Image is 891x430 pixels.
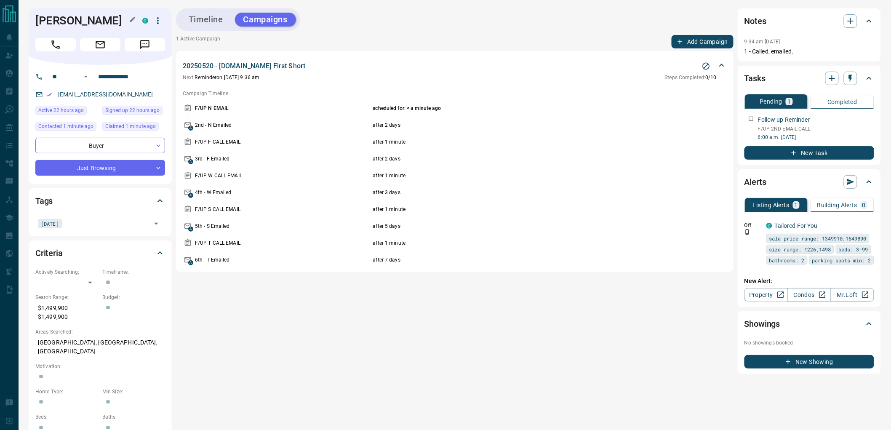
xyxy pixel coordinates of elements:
p: F/UP T CALL EMAIL [195,239,371,247]
span: bathrooms: 2 [769,256,805,264]
p: Off [744,222,761,229]
div: Criteria [35,243,165,263]
span: Active 22 hours ago [38,106,84,115]
p: after 5 days [373,222,666,230]
p: after 1 minute [373,138,666,146]
h2: Tasks [744,72,766,85]
button: Campaigns [235,13,296,27]
p: 0 [862,202,866,208]
span: A [188,227,193,232]
span: Message [125,38,165,51]
p: 1 - Called, emailed. [744,47,874,56]
div: 20250520 - [DOMAIN_NAME] First ShortStop CampaignNext:Reminderon [DATE] 9:36 amSteps Completed:0/10 [183,59,727,83]
div: Sat Sep 13 2025 [102,122,165,134]
div: Just Browsing [35,160,165,176]
p: after 1 minute [373,172,666,179]
p: F/UP F CALL EMAIL [195,138,371,146]
div: Fri Sep 12 2025 [35,106,98,118]
h1: [PERSON_NAME] [35,14,130,27]
p: 2nd - N Emailed [195,121,371,129]
div: condos.ca [142,18,148,24]
p: Timeframe: [102,268,165,276]
button: Timeline [180,13,232,27]
h2: Notes [744,14,766,28]
p: 3rd - F Emailed [195,155,371,163]
h2: Criteria [35,246,63,260]
button: New Task [744,146,874,160]
p: after 2 days [373,121,666,129]
p: F/UP S CALL EMAIL [195,206,371,213]
p: New Alert: [744,277,874,286]
span: Call [35,38,76,51]
p: 4th - W Emailed [195,189,371,196]
p: Beds: [35,413,98,421]
p: F/UP W CALL EMAIL [195,172,371,179]
p: F/UP N EMAIL [195,104,371,112]
p: Actively Searching: [35,268,98,276]
span: A [188,193,193,198]
svg: Push Notification Only [744,229,750,235]
span: parking spots min: 2 [812,256,871,264]
button: New Showing [744,355,874,369]
p: Building Alerts [817,202,857,208]
a: Tailored For You [775,222,818,229]
div: Sat Sep 13 2025 [35,122,98,134]
h2: Tags [35,194,53,208]
div: Tasks [744,68,874,88]
span: Signed up 22 hours ago [105,106,160,115]
p: 6th - T Emailed [195,256,371,264]
h2: Showings [744,317,780,331]
p: Campaign Timeline [183,90,727,97]
p: F/UP 2ND EMAIL CALL [758,125,874,133]
a: Condos [787,288,831,302]
div: Tags [35,191,165,211]
span: A [188,159,193,164]
div: Alerts [744,172,874,192]
p: [GEOGRAPHIC_DATA], [GEOGRAPHIC_DATA], [GEOGRAPHIC_DATA] [35,336,165,358]
p: after 1 minute [373,239,666,247]
span: Next: [183,75,195,80]
p: 1 Active Campaign [176,35,220,48]
div: condos.ca [766,223,772,229]
p: $1,499,900 - $1,499,900 [35,301,98,324]
h2: Alerts [744,175,766,189]
p: Completed [827,99,857,105]
p: Areas Searched: [35,328,165,336]
button: Stop Campaign [700,60,712,72]
svg: Email Verified [46,92,52,98]
p: after 3 days [373,189,666,196]
p: 20250520 - [DOMAIN_NAME] First Short [183,61,305,71]
p: Motivation: [35,363,165,370]
p: 9:34 am [DATE] [744,39,780,45]
span: sale price range: 1349910,1649890 [769,234,867,243]
button: Add Campaign [672,35,734,48]
div: Fri Sep 12 2025 [102,106,165,118]
p: after 2 days [373,155,666,163]
p: Budget: [102,294,165,301]
span: Steps Completed: [665,75,706,80]
p: Listing Alerts [753,202,790,208]
p: Follow up Reminder [758,115,810,124]
p: Search Range: [35,294,98,301]
p: after 1 minute [373,206,666,213]
span: Claimed 1 minute ago [105,122,156,131]
p: 6:00 a.m. [DATE] [758,134,874,141]
span: size range: 1226,1498 [769,245,831,254]
a: Mr.Loft [831,288,874,302]
span: beds: 3-99 [839,245,868,254]
p: Home Type: [35,388,98,395]
p: Reminder on [DATE] 9:36 am [183,74,259,81]
p: 1 [787,99,791,104]
div: Buyer [35,138,165,153]
a: [EMAIL_ADDRESS][DOMAIN_NAME] [58,91,153,98]
span: [DATE] [41,219,59,228]
p: Min Size: [102,388,165,395]
p: Baths: [102,413,165,421]
p: after 7 days [373,256,666,264]
span: Contacted 1 minute ago [38,122,93,131]
p: Pending [760,99,782,104]
p: 0 / 10 [665,74,717,81]
p: 1 [795,202,798,208]
p: 5th - S Emailed [195,222,371,230]
p: scheduled for: < a minute ago [373,104,666,112]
